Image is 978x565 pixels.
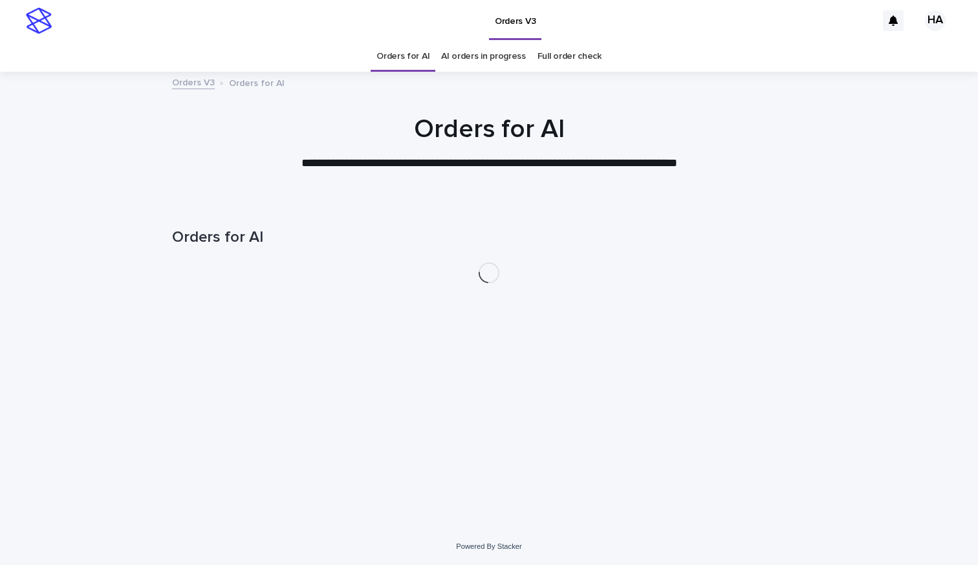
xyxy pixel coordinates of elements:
h1: Orders for AI [172,114,806,145]
a: Full order check [538,41,602,72]
img: stacker-logo-s-only.png [26,8,52,34]
a: Orders for AI [376,41,429,72]
h1: Orders for AI [172,228,806,247]
a: Powered By Stacker [456,542,521,550]
p: Orders for AI [229,75,285,89]
a: Orders V3 [172,74,215,89]
div: HA [925,10,946,31]
a: AI orders in progress [441,41,526,72]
